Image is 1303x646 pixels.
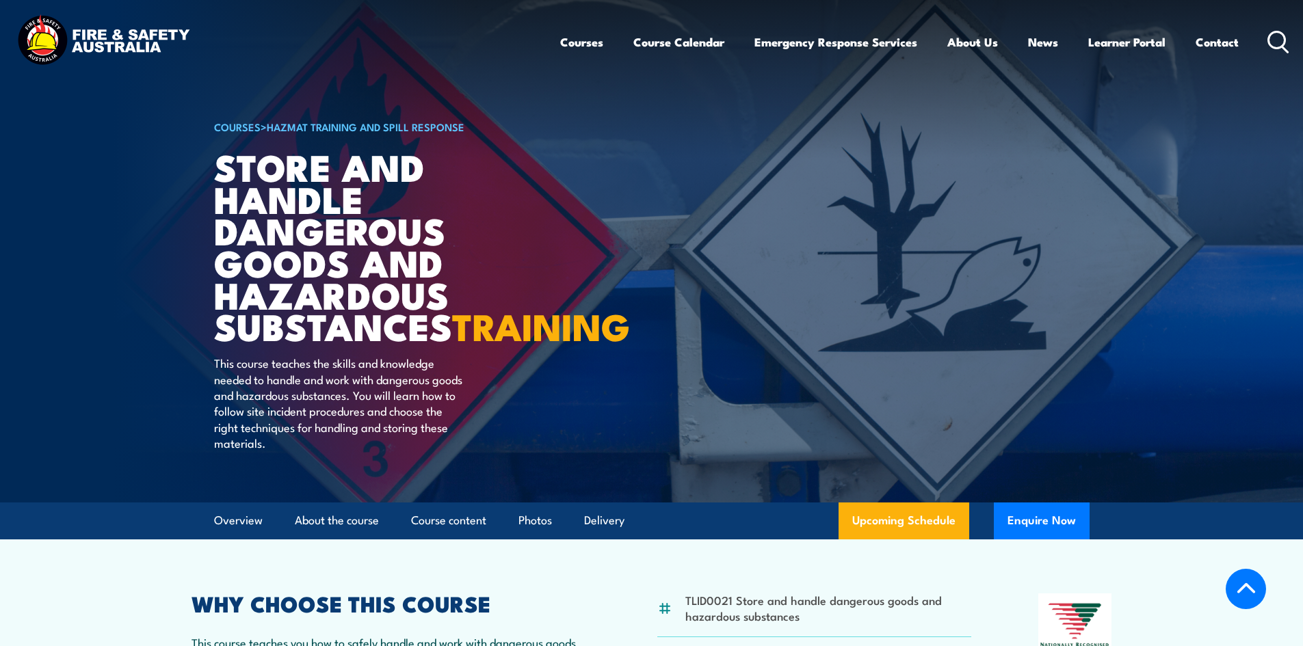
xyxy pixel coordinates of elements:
a: Photos [518,502,552,539]
a: News [1028,24,1058,60]
a: Course Calendar [633,24,724,60]
li: TLID0021 Store and handle dangerous goods and hazardous substances [685,592,972,624]
a: Learner Portal [1088,24,1166,60]
a: Courses [560,24,603,60]
a: Emergency Response Services [754,24,917,60]
a: Delivery [584,502,624,539]
p: This course teaches the skills and knowledge needed to handle and work with dangerous goods and h... [214,355,464,450]
button: Enquire Now [994,502,1090,539]
a: About the course [295,502,379,539]
a: Overview [214,502,263,539]
a: Upcoming Schedule [839,502,969,539]
h2: WHY CHOOSE THIS COURSE [192,593,591,613]
a: HAZMAT Training and Spill Response [267,119,464,134]
a: Course content [411,502,486,539]
a: Contact [1196,24,1239,60]
h1: Store And Handle Dangerous Goods and Hazardous Substances [214,150,552,342]
a: About Us [947,24,998,60]
a: COURSES [214,119,261,134]
h6: > [214,118,552,135]
strong: TRAINING [452,297,630,353]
